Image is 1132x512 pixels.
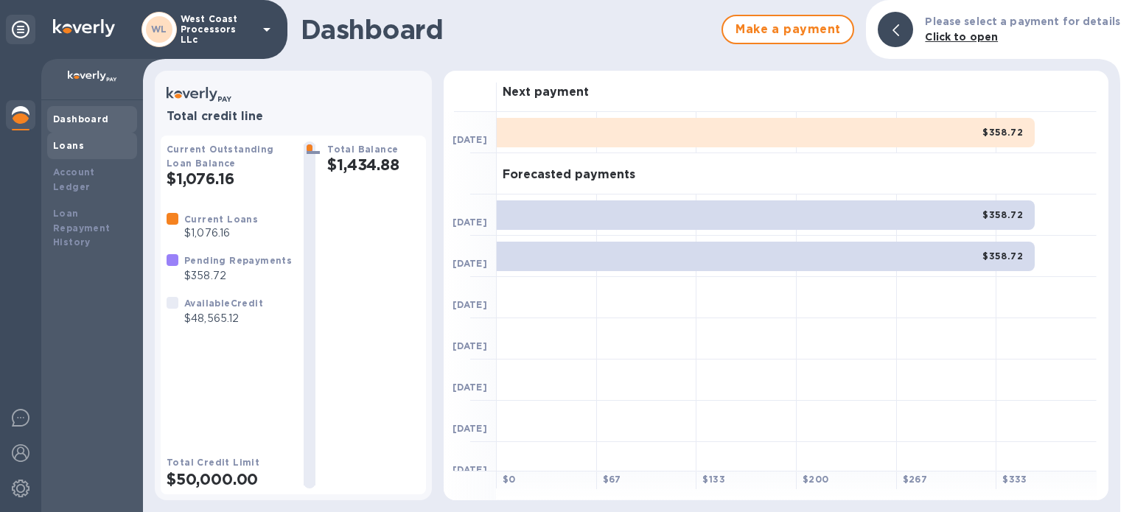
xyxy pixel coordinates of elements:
b: $358.72 [982,250,1023,262]
b: Total Credit Limit [167,457,259,468]
h3: Next payment [503,85,589,99]
b: $ 333 [1002,474,1027,485]
button: Make a payment [722,15,854,44]
b: $ 0 [503,474,516,485]
p: West Coast Processors LLc [181,14,254,45]
b: [DATE] [453,258,487,269]
span: Make a payment [735,21,841,38]
b: Available Credit [184,298,263,309]
b: [DATE] [453,464,487,475]
b: Dashboard [53,113,109,125]
h1: Dashboard [301,14,714,45]
b: $358.72 [982,127,1023,138]
div: Unpin categories [6,15,35,44]
b: $ 67 [603,474,621,485]
b: [DATE] [453,299,487,310]
h2: $50,000.00 [167,470,292,488]
b: [DATE] [453,217,487,228]
b: [DATE] [453,382,487,393]
b: [DATE] [453,134,487,145]
b: WL [151,24,167,35]
h3: Total credit line [167,110,420,124]
b: Total Balance [327,144,398,155]
p: $1,076.16 [184,225,258,241]
b: Current Loans [184,214,258,225]
p: $48,565.12 [184,311,263,326]
b: Current Outstanding Loan Balance [167,144,274,169]
h2: $1,434.88 [327,155,420,174]
h3: Forecasted payments [503,168,635,182]
img: Logo [53,19,115,37]
b: Please select a payment for details [925,15,1120,27]
b: [DATE] [453,340,487,351]
b: Click to open [925,31,998,43]
b: Account Ledger [53,166,95,192]
b: $358.72 [982,209,1023,220]
b: $ 133 [702,474,725,485]
b: Pending Repayments [184,255,292,266]
b: Loans [53,140,84,151]
b: $ 200 [803,474,829,485]
p: $358.72 [184,268,292,284]
b: Loan Repayment History [53,208,111,248]
b: $ 267 [903,474,928,485]
b: [DATE] [453,423,487,434]
h2: $1,076.16 [167,169,292,188]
